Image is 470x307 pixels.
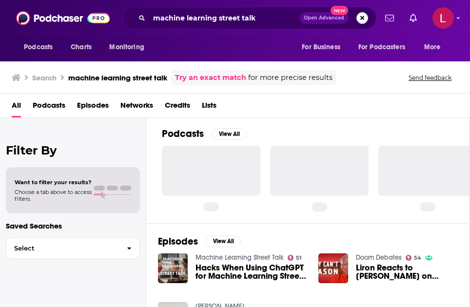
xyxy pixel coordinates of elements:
span: For Podcasters [358,40,405,54]
span: More [424,40,441,54]
a: Show notifications dropdown [406,10,421,26]
a: 51 [288,255,302,261]
button: View All [212,128,247,140]
span: Choose a tab above to access filters. [15,189,92,202]
button: open menu [417,38,453,57]
span: Liron Reacts to [PERSON_NAME] on Machine Learning Street Talk [356,264,467,280]
p: Saved Searches [6,221,140,230]
button: open menu [352,38,419,57]
a: Podcasts [33,97,65,117]
img: User Profile [432,7,454,29]
div: Search podcasts, credits, & more... [122,7,376,29]
a: Machine Learning Street Talk [196,253,284,262]
span: Logged in as laura.carr [432,7,454,29]
a: Charts [64,38,98,57]
span: 54 [414,256,421,260]
span: Open Advanced [304,16,344,20]
a: Hacks When Using ChatGPT for Machine Learning Street Talk [196,264,307,280]
button: Open AdvancedNew [299,12,349,24]
span: Podcasts [24,40,53,54]
a: Networks [120,97,153,117]
span: 51 [296,256,301,260]
input: Search podcasts, credits, & more... [149,10,299,26]
span: Monitoring [109,40,144,54]
a: Doom Debates [356,253,402,262]
a: Show notifications dropdown [381,10,398,26]
a: Episodes [77,97,109,117]
button: open menu [295,38,352,57]
a: All [12,97,21,117]
a: Try an exact match [175,72,246,83]
a: 54 [406,255,422,261]
img: Hacks When Using ChatGPT for Machine Learning Street Talk [158,253,188,283]
span: Charts [71,40,92,54]
a: PodcastsView All [162,128,247,140]
span: New [331,6,348,15]
h3: Search [32,73,57,82]
h2: Filter By [6,143,140,157]
button: View All [206,235,241,247]
button: Select [6,237,140,259]
button: open menu [17,38,65,57]
button: open menu [102,38,157,57]
span: Want to filter your results? [15,179,92,186]
button: Send feedback [406,74,454,82]
a: EpisodesView All [158,235,241,248]
a: Credits [165,97,190,117]
a: Liron Reacts to Subbarao Kambhampati on Machine Learning Street Talk [356,264,467,280]
h2: Episodes [158,235,198,248]
h3: machine learning street talk [68,73,167,82]
a: Lists [202,97,216,117]
h2: Podcasts [162,128,204,140]
button: Show profile menu [432,7,454,29]
span: For Business [302,40,340,54]
img: Podchaser - Follow, Share and Rate Podcasts [16,9,110,27]
img: Liron Reacts to Subbarao Kambhampati on Machine Learning Street Talk [318,253,348,283]
span: Select [6,245,119,251]
span: for more precise results [248,72,333,83]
